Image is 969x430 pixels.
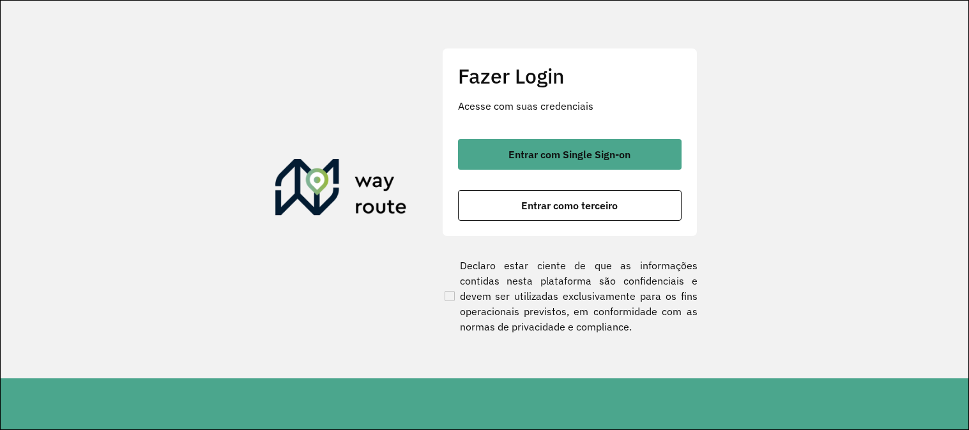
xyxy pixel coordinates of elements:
span: Entrar com Single Sign-on [508,149,630,159]
img: Roteirizador AmbevTech [275,159,407,220]
button: button [458,190,682,221]
button: button [458,139,682,170]
label: Declaro estar ciente de que as informações contidas nesta plataforma são confidenciais e devem se... [442,258,698,334]
span: Entrar como terceiro [521,200,618,211]
h2: Fazer Login [458,64,682,88]
p: Acesse com suas credenciais [458,98,682,114]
